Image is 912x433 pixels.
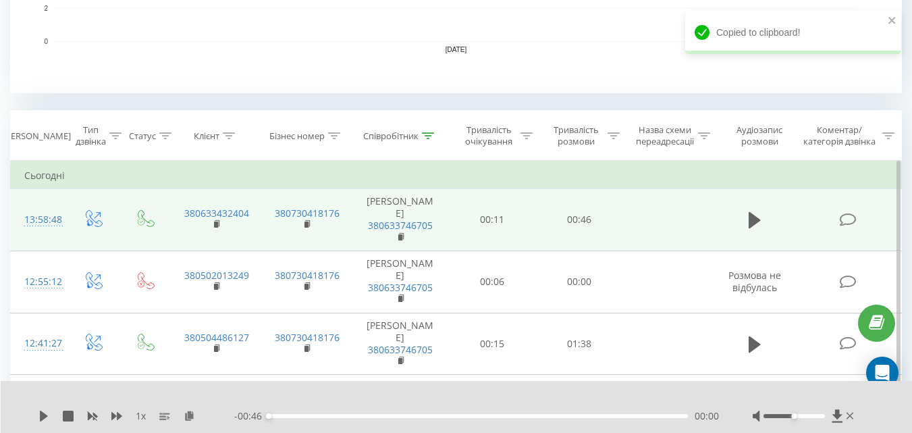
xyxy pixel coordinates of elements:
[685,11,901,54] div: Copied to clipboard!
[368,281,433,294] a: 380633746705
[352,189,449,251] td: [PERSON_NAME]
[635,124,695,147] div: Назва схеми переадресації
[24,330,53,357] div: 12:41:27
[866,357,898,389] div: Open Intercom Messenger
[888,15,897,28] button: close
[136,409,146,423] span: 1 x
[363,130,419,142] div: Співробітник
[800,124,879,147] div: Коментар/категорія дзвінка
[368,343,433,356] a: 380633746705
[695,409,719,423] span: 00:00
[449,189,536,251] td: 00:11
[536,251,623,313] td: 00:00
[449,313,536,375] td: 00:15
[536,313,623,375] td: 01:38
[269,130,325,142] div: Бізнес номер
[3,130,71,142] div: [PERSON_NAME]
[11,162,902,189] td: Сьогодні
[76,124,106,147] div: Тип дзвінка
[194,130,219,142] div: Клієнт
[184,331,249,344] a: 380504486127
[275,269,340,282] a: 380730418176
[129,130,156,142] div: Статус
[184,207,249,220] a: 380633432404
[548,124,604,147] div: Тривалість розмови
[184,269,249,282] a: 380502013249
[24,269,53,295] div: 12:55:12
[24,207,53,233] div: 13:58:48
[368,219,433,232] a: 380633746705
[791,413,797,419] div: Accessibility label
[461,124,517,147] div: Тривалість очікування
[266,413,271,419] div: Accessibility label
[275,331,340,344] a: 380730418176
[234,409,269,423] span: - 00:46
[44,5,48,12] text: 2
[275,207,340,220] a: 380730418176
[352,313,449,375] td: [PERSON_NAME]
[726,124,794,147] div: Аудіозапис розмови
[446,46,467,53] text: [DATE]
[449,251,536,313] td: 00:06
[728,269,781,294] span: Розмова не відбулась
[44,38,48,45] text: 0
[352,251,449,313] td: [PERSON_NAME]
[536,189,623,251] td: 00:46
